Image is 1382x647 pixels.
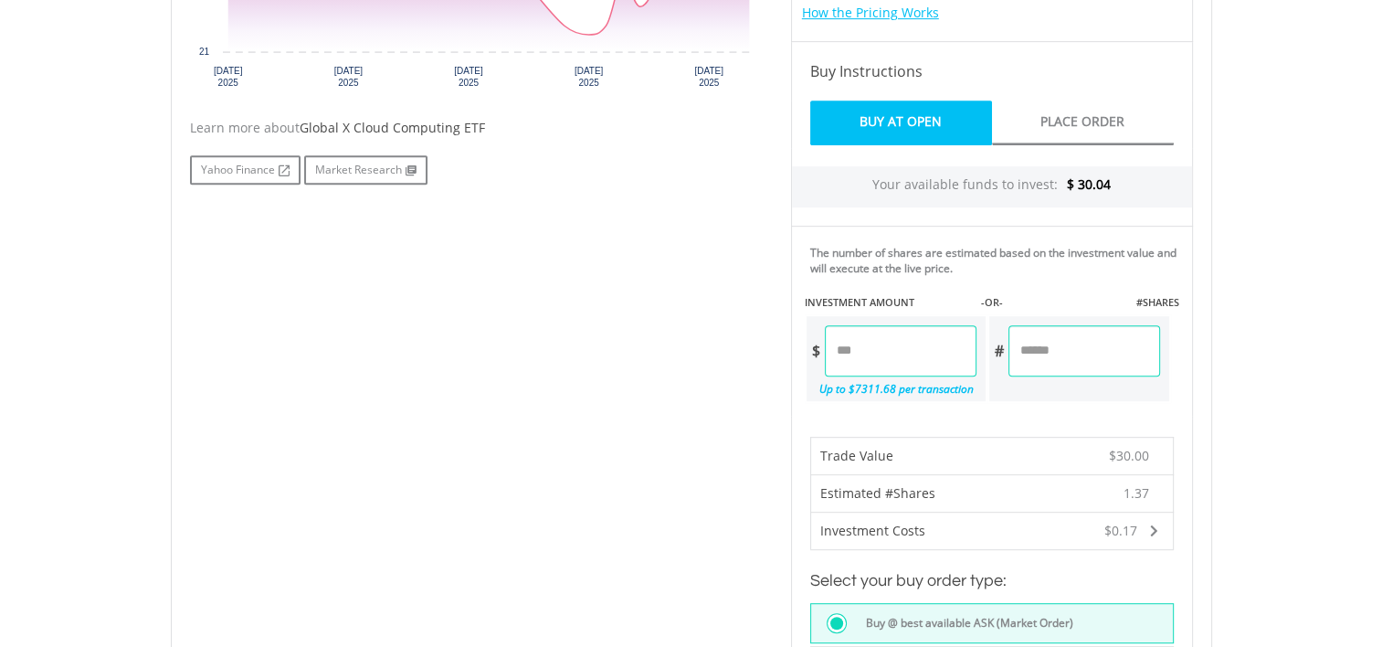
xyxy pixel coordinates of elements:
div: $ [807,325,825,377]
a: Place Order [992,101,1174,145]
div: Up to $7311.68 per transaction [807,377,977,401]
span: Global X Cloud Computing ETF [300,119,485,136]
label: INVESTMENT AMOUNT [805,295,914,310]
span: $0.17 [1104,522,1137,539]
span: $30.00 [1109,447,1149,464]
a: Yahoo Finance [190,155,301,185]
text: [DATE] 2025 [574,66,603,88]
text: 21 [198,47,209,57]
a: Market Research [304,155,427,185]
h3: Select your buy order type: [810,568,1174,594]
label: #SHARES [1135,295,1178,310]
text: [DATE] 2025 [213,66,242,88]
text: [DATE] 2025 [454,66,483,88]
span: Trade Value [820,447,893,464]
label: -OR- [980,295,1002,310]
span: Estimated #Shares [820,484,935,502]
text: [DATE] 2025 [333,66,363,88]
div: # [989,325,1008,377]
text: [DATE] 2025 [694,66,723,88]
div: The number of shares are estimated based on the investment value and will execute at the live price. [810,245,1185,276]
label: Buy @ best available ASK (Market Order) [855,613,1073,633]
div: Learn more about [190,119,764,137]
span: 1.37 [1124,484,1149,503]
div: Your available funds to invest: [792,166,1192,207]
a: Buy At Open [810,101,992,145]
a: How the Pricing Works [802,4,939,21]
h4: Buy Instructions [810,60,1174,82]
span: Investment Costs [820,522,925,539]
span: $ 30.04 [1067,175,1111,193]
